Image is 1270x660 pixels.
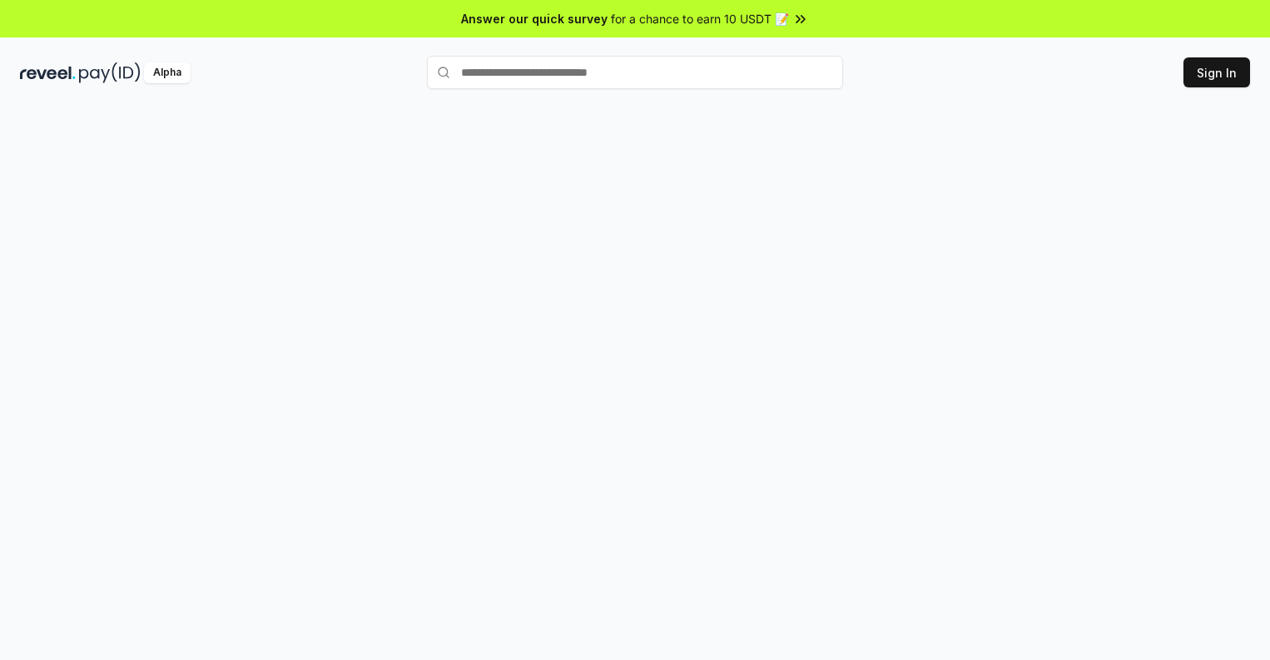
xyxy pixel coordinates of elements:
[144,62,191,83] div: Alpha
[461,10,608,27] span: Answer our quick survey
[79,62,141,83] img: pay_id
[611,10,789,27] span: for a chance to earn 10 USDT 📝
[1183,57,1250,87] button: Sign In
[20,62,76,83] img: reveel_dark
